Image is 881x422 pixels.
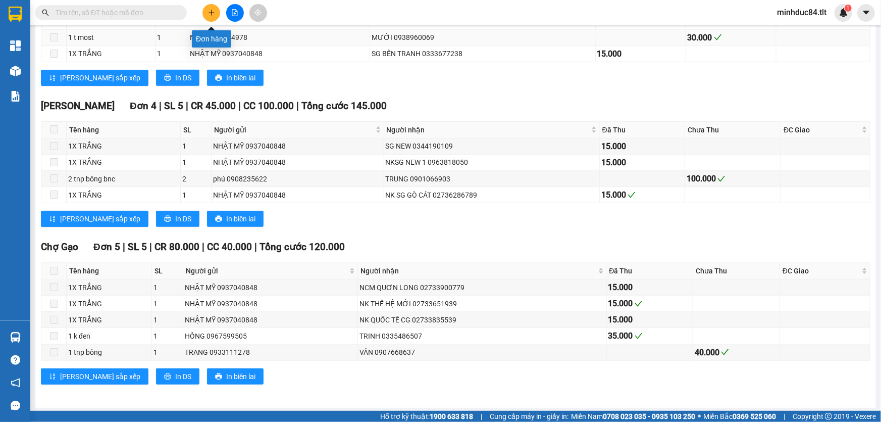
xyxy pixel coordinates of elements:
span: printer [164,74,171,82]
span: check [635,332,643,340]
span: minhduc84.tlt [769,6,835,19]
span: Miền Bắc [703,411,776,422]
span: | [149,241,152,253]
span: check [717,175,725,183]
span: sort-ascending [49,74,56,82]
span: ⚪️ [698,414,701,418]
div: 1 k đen [68,331,150,342]
div: Đơn hàng [192,30,231,48]
text: SGTLT1209250002 [47,48,184,66]
div: NHẬT MỸ 0937040848 [213,157,382,168]
button: plus [202,4,220,22]
img: icon-new-feature [839,8,848,17]
span: | [784,411,785,422]
div: 15.000 [608,281,692,294]
span: caret-down [862,8,871,17]
th: Đã Thu [607,263,694,279]
div: NKSG NEW 1 0963818050 [386,157,598,168]
button: sort-ascending[PERSON_NAME] sắp xếp [41,70,148,86]
span: Đơn 4 [130,100,157,112]
strong: 1900 633 818 [430,412,473,420]
span: [PERSON_NAME] sắp xếp [60,371,140,382]
div: NHẬT MỸ 0937040848 [213,190,382,201]
div: TRANG 0933111278 [185,347,356,358]
th: Đã Thu [600,122,686,138]
div: 100.000 [687,172,779,185]
button: sort-ascending[PERSON_NAME] sắp xếp [41,211,148,227]
div: 1X TRẮNG [68,282,150,293]
span: | [296,100,299,112]
strong: 0708 023 035 - 0935 103 250 [603,412,695,420]
img: warehouse-icon [10,332,21,343]
div: VÂN 0907668637 [359,347,604,358]
span: plus [208,9,215,16]
span: Cung cấp máy in - giấy in: [490,411,568,422]
div: [GEOGRAPHIC_DATA] [6,72,225,99]
span: In biên lai [226,213,255,224]
button: printerIn DS [156,70,199,86]
span: | [186,100,188,112]
input: Tìm tên, số ĐT hoặc mã đơn [56,7,175,18]
button: printerIn biên lai [207,211,264,227]
span: question-circle [11,355,20,365]
div: NAM 0917324978 [190,32,368,43]
span: Người gửi [214,124,373,135]
div: 1 [182,190,210,201]
span: In biên lai [226,72,255,83]
span: In biên lai [226,371,255,382]
div: 2 tnp bông bnc [68,173,179,184]
sup: 1 [845,5,852,12]
div: 1 [182,140,210,152]
div: 1X TRẮNG [68,48,154,59]
span: CR 80.000 [154,241,199,253]
span: SL 5 [128,241,147,253]
span: printer [164,215,171,223]
div: NHẬT MỸ 0937040848 [185,314,356,325]
button: sort-ascending[PERSON_NAME] sắp xếp [41,368,148,385]
span: | [202,241,204,253]
span: Tổng cước 120.000 [260,241,345,253]
span: file-add [231,9,238,16]
th: Tên hàng [67,263,152,279]
div: 1 [153,347,181,358]
div: NK QUỐC TẾ CG 02733835539 [359,314,604,325]
div: 15.000 [601,140,684,153]
span: [PERSON_NAME] sắp xếp [60,213,140,224]
button: caret-down [857,4,875,22]
div: TRUNG 0901066903 [386,173,598,184]
div: HỒNG 0967599505 [185,331,356,342]
th: Chưa Thu [685,122,781,138]
img: logo-vxr [9,7,22,22]
div: NHẬT MỸ 0937040848 [185,282,356,293]
div: NK SG GÒ CÁT 02736286789 [386,190,598,201]
span: copyright [825,413,832,420]
span: Tổng cước 145.000 [301,100,387,112]
div: 1 [153,314,181,325]
div: NK THẾ HỆ MỚI 02733651939 [359,298,604,309]
div: 1 [153,331,181,342]
span: printer [215,373,222,381]
span: printer [215,74,222,82]
div: phú 0908235622 [213,173,382,184]
span: | [123,241,125,253]
span: | [254,241,257,253]
div: 15.000 [608,313,692,326]
span: Chợ Gạo [41,241,78,253]
div: 1 [153,298,181,309]
div: 1X TRẮNG [68,298,150,309]
button: printerIn DS [156,368,199,385]
span: CC 40.000 [207,241,252,253]
span: In DS [175,371,191,382]
span: Người nhận [387,124,589,135]
div: NCM QUƠN LONG 02733900779 [359,282,604,293]
span: sort-ascending [49,373,56,381]
button: file-add [226,4,244,22]
span: aim [254,9,262,16]
span: check [721,348,729,356]
span: check [628,191,636,199]
th: Chưa Thu [693,263,780,279]
div: 15.000 [601,156,684,169]
div: NHẬT MỸ 0937040848 [213,140,382,152]
span: ĐC Giao [783,265,860,276]
div: NHẬT MỸ 0937040848 [185,298,356,309]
